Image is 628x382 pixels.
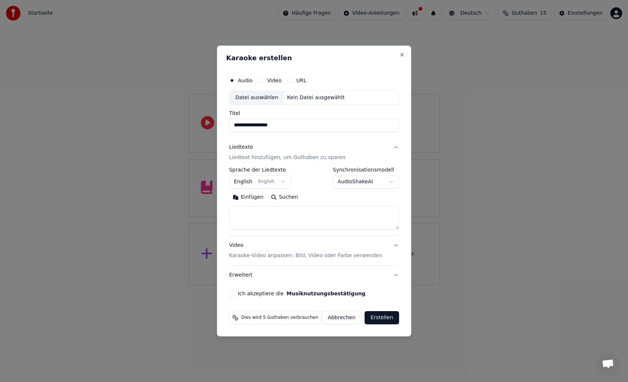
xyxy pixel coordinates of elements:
[229,236,399,265] button: VideoKaraoke-Video anpassen: Bild, Video oder Farbe verwenden
[286,291,365,296] button: Ich akzeptiere die
[267,78,281,83] label: Video
[229,154,346,161] p: Liedtext hinzufügen, um Guthaben zu sparen
[229,111,399,116] label: Titel
[229,266,399,285] button: Erweitert
[241,315,318,321] span: Dies wird 5 Guthaben verbrauchen
[229,144,253,151] div: Liedtexte
[230,91,284,104] div: Datei auswählen
[229,167,291,172] label: Sprache der Liedtexte
[365,311,399,324] button: Erstellen
[226,55,402,61] h2: Karaoke erstellen
[229,191,267,203] button: Einfügen
[296,78,307,83] label: URL
[267,191,302,203] button: Suchen
[238,291,365,296] label: Ich akzeptiere die
[229,252,382,259] p: Karaoke-Video anpassen: Bild, Video oder Farbe verwenden
[229,167,399,235] div: LiedtexteLiedtext hinzufügen, um Guthaben zu sparen
[322,311,362,324] button: Abbrechen
[229,242,382,259] div: Video
[333,167,399,172] label: Synchronisationsmodell
[229,138,399,167] button: LiedtexteLiedtext hinzufügen, um Guthaben zu sparen
[284,94,348,101] div: Kein Datei ausgewählt
[238,78,253,83] label: Audio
